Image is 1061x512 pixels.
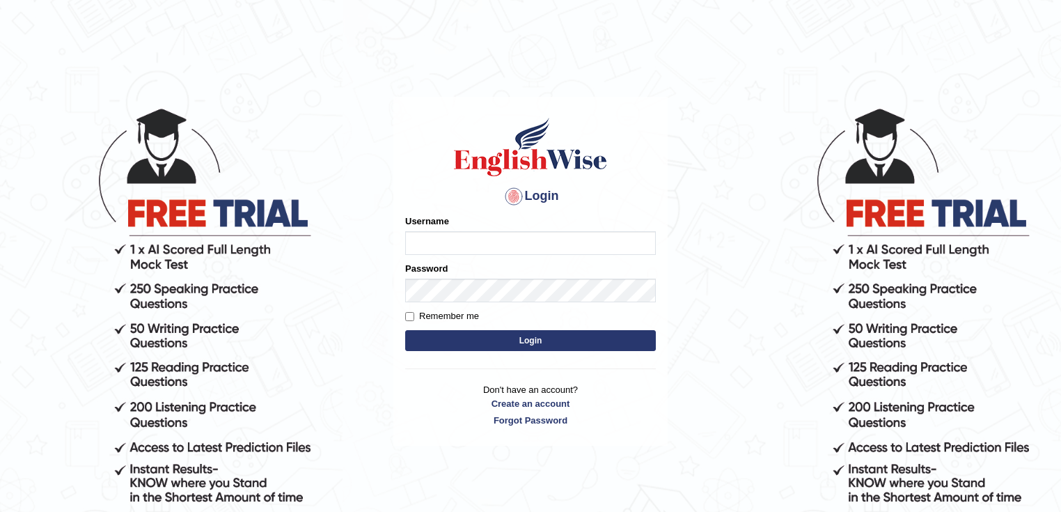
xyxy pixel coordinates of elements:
h4: Login [405,185,656,208]
img: Logo of English Wise sign in for intelligent practice with AI [451,116,610,178]
label: Username [405,215,449,228]
p: Don't have an account? [405,383,656,426]
label: Password [405,262,448,275]
input: Remember me [405,312,414,321]
button: Login [405,330,656,351]
a: Forgot Password [405,414,656,427]
a: Create an account [405,397,656,410]
label: Remember me [405,309,479,323]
